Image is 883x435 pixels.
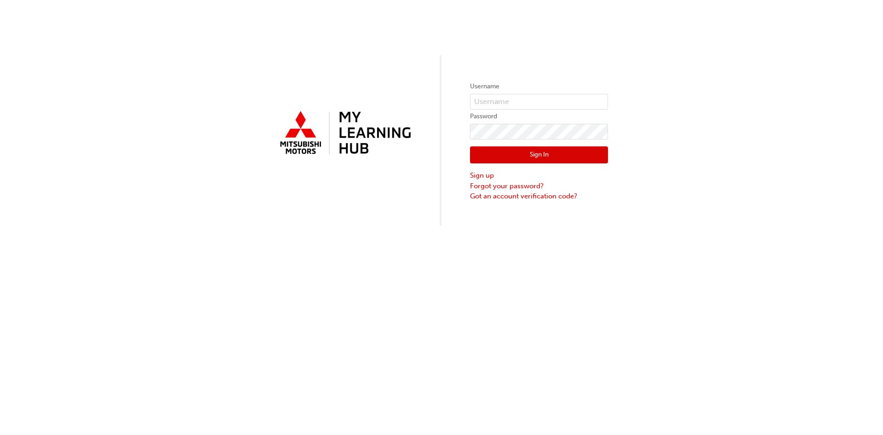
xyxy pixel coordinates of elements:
a: Sign up [470,170,608,181]
a: Got an account verification code? [470,191,608,202]
a: Forgot your password? [470,181,608,191]
label: Password [470,111,608,122]
label: Username [470,81,608,92]
button: Sign In [470,146,608,164]
img: mmal [275,107,413,160]
input: Username [470,94,608,110]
